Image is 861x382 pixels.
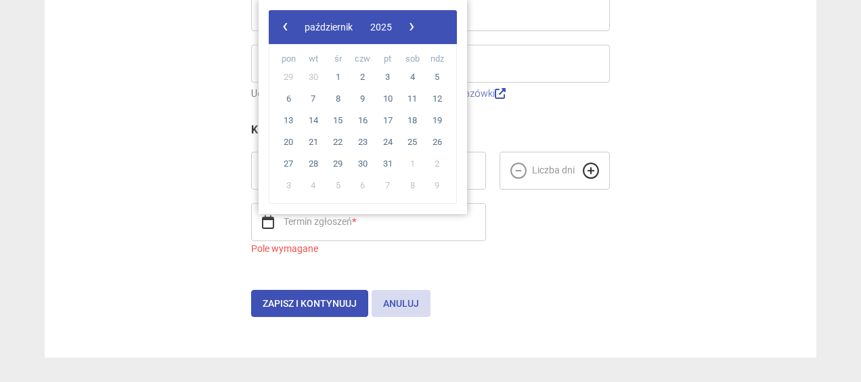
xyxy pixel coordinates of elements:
[327,88,349,110] span: 8
[327,131,349,153] span: 22
[401,88,423,110] span: 11
[377,131,399,153] span: 24
[303,88,324,110] span: 7
[301,51,326,66] th: weekday
[303,131,324,153] span: 21
[305,22,353,33] span: październik
[401,16,422,37] span: ›
[275,19,421,30] bs-datepicker-navigation-view: ​ ​ ​
[278,66,299,88] span: 29
[377,66,399,88] span: 3
[352,153,374,175] span: 30
[327,110,349,131] span: 15
[426,110,448,131] span: 19
[278,131,299,153] span: 20
[327,153,349,175] span: 29
[326,51,351,66] th: weekday
[377,88,399,110] span: 10
[327,66,349,88] span: 1
[401,66,423,88] span: 4
[401,175,423,196] span: 8
[426,88,448,110] span: 12
[375,51,400,66] th: weekday
[361,17,401,37] button: 2025
[352,66,374,88] span: 2
[276,51,301,66] th: weekday
[278,88,299,110] span: 6
[263,298,357,309] span: Zapisz i kontynuuj
[426,131,448,153] span: 26
[278,110,299,131] span: 13
[377,175,399,196] span: 7
[303,153,324,175] span: 28
[303,66,324,88] span: 30
[424,51,449,66] th: weekday
[370,22,392,33] span: 2025
[251,290,368,317] button: Zapisz i kontynuuj
[303,110,324,131] span: 14
[352,175,374,196] span: 6
[352,88,374,110] span: 9
[352,131,374,153] span: 23
[275,16,295,37] span: ‹
[303,175,324,196] span: 4
[352,110,374,131] span: 16
[275,17,296,37] button: ‹
[426,153,448,175] span: 2
[400,51,425,66] th: weekday
[377,110,399,131] span: 17
[278,175,299,196] span: 3
[401,153,423,175] span: 1
[426,66,448,88] span: 5
[296,17,361,37] button: październik
[278,153,299,175] span: 27
[377,153,399,175] span: 31
[251,123,319,136] span: Kluczowe daty
[401,17,421,37] button: ›
[401,110,423,131] span: 18
[251,86,610,101] p: Udostępnij lokalizację z Google Maps.
[401,131,423,153] span: 25
[351,51,376,66] th: weekday
[327,175,349,196] span: 5
[426,175,448,196] span: 9
[251,243,318,254] span: Pole wymagane
[372,290,430,317] button: Anuluj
